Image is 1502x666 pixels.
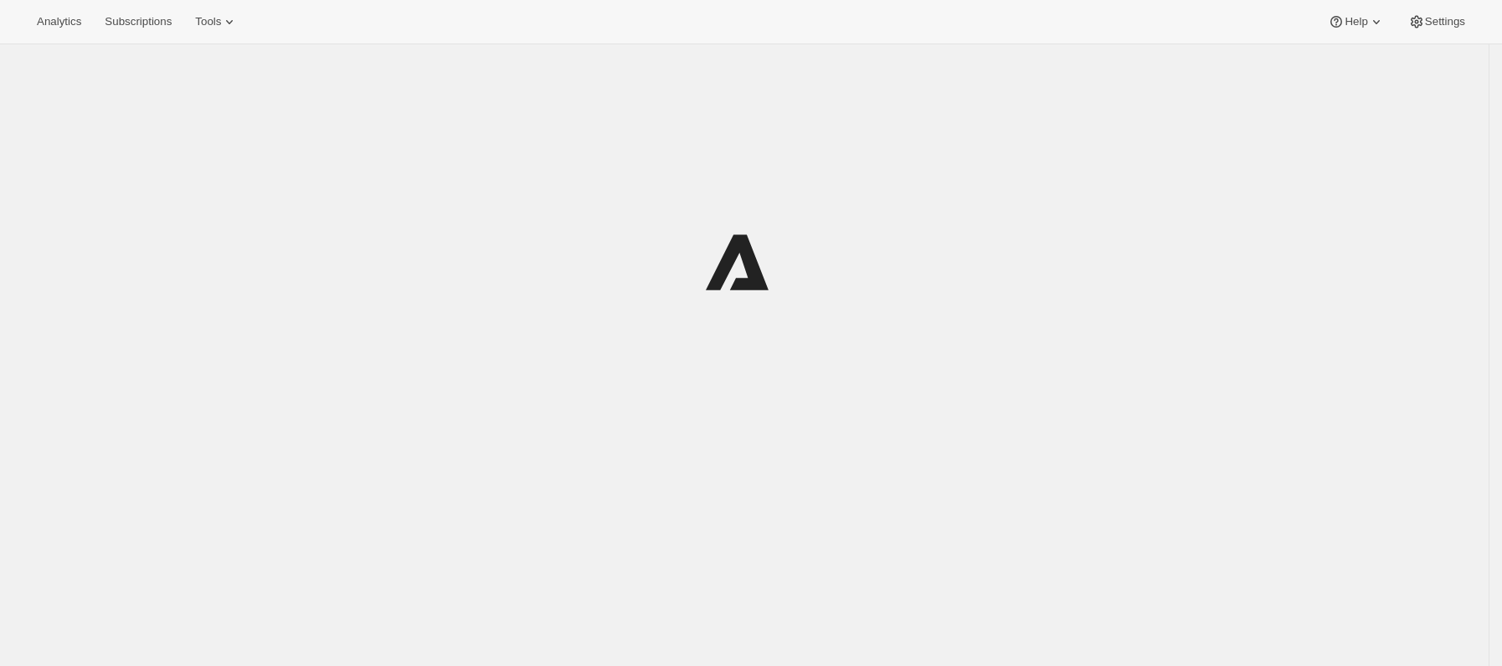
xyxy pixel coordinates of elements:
[185,10,248,33] button: Tools
[1318,10,1394,33] button: Help
[1398,10,1475,33] button: Settings
[27,10,91,33] button: Analytics
[195,15,221,28] span: Tools
[1345,15,1367,28] span: Help
[95,10,182,33] button: Subscriptions
[1425,15,1465,28] span: Settings
[37,15,81,28] span: Analytics
[105,15,172,28] span: Subscriptions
